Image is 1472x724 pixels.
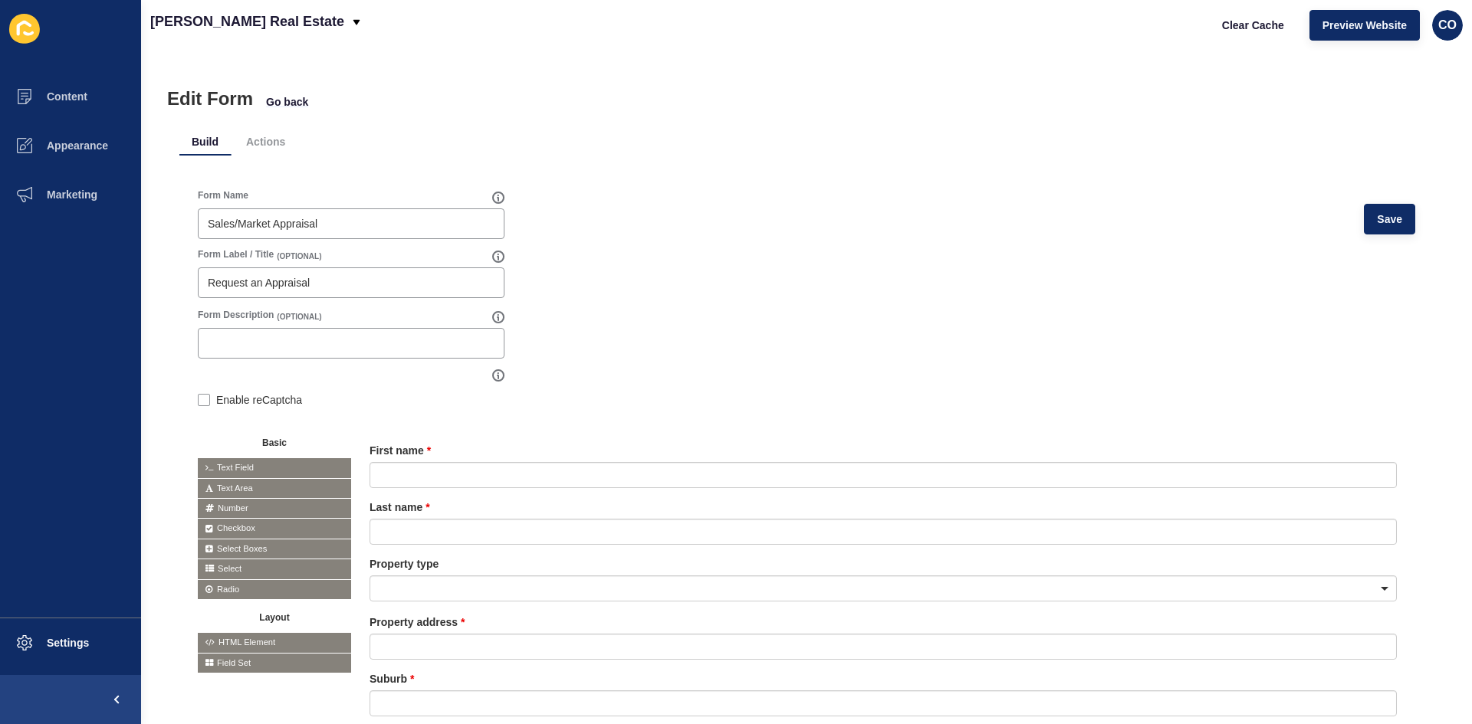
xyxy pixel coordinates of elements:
[370,443,431,458] label: First name
[198,479,351,498] span: Text Area
[198,559,351,578] span: Select
[266,94,308,110] span: Go back
[1222,18,1284,33] span: Clear Cache
[216,392,302,408] label: Enable reCaptcha
[1209,10,1297,41] button: Clear Cache
[277,251,321,262] span: (OPTIONAL)
[198,519,351,538] span: Checkbox
[234,128,297,156] li: Actions
[198,432,351,450] button: Basic
[198,458,351,477] span: Text Field
[198,309,274,321] label: Form Description
[370,614,465,630] label: Property address
[1309,10,1420,41] button: Preview Website
[370,556,439,572] label: Property type
[198,607,351,625] button: Layout
[198,654,351,673] span: Field Set
[198,580,351,599] span: Radio
[1322,18,1407,33] span: Preview Website
[1377,211,1402,227] span: Save
[1364,204,1415,234] button: Save
[167,88,253,110] h1: Edit Form
[150,2,344,41] p: [PERSON_NAME] Real Estate
[198,539,351,559] span: Select Boxes
[198,633,351,652] span: HTML Element
[265,94,309,110] button: Go back
[277,312,321,323] span: (OPTIONAL)
[1438,18,1457,33] span: CO
[198,189,248,201] label: Form Name
[370,671,414,686] label: Suburb
[198,248,274,260] label: Form Label / Title
[179,128,231,156] li: Build
[198,499,351,518] span: Number
[370,500,430,515] label: Last name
